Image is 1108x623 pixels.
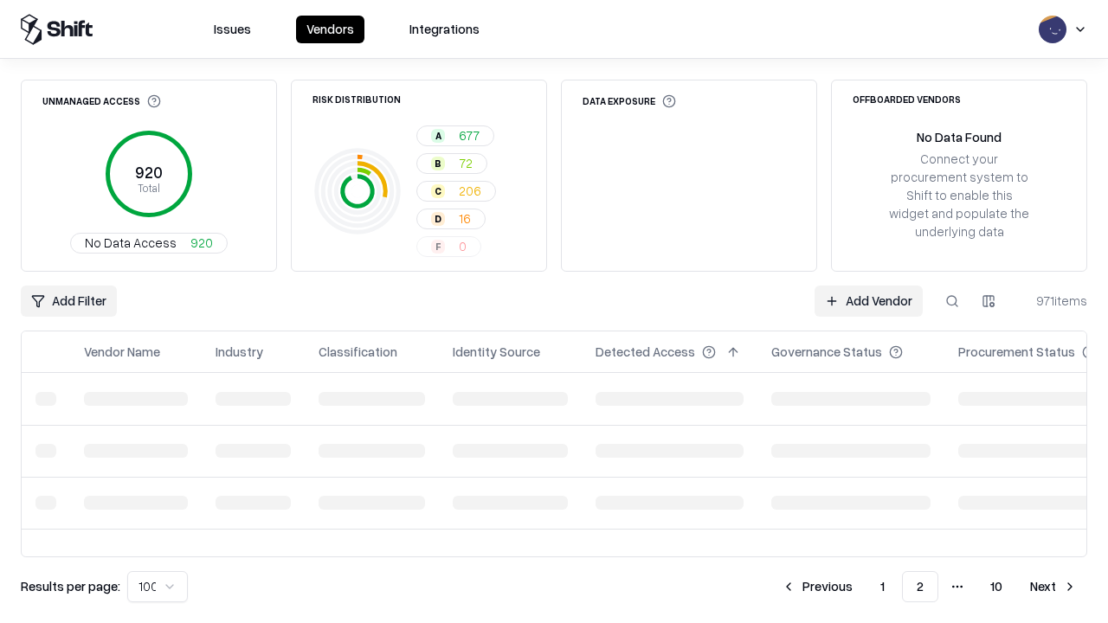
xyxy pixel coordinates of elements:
[853,94,961,104] div: Offboarded Vendors
[583,94,676,108] div: Data Exposure
[416,181,496,202] button: C206
[771,571,863,602] button: Previous
[70,233,228,254] button: No Data Access920
[190,234,213,252] span: 920
[431,157,445,170] div: B
[296,16,364,43] button: Vendors
[416,153,487,174] button: B72
[399,16,490,43] button: Integrations
[135,163,163,182] tspan: 920
[1018,292,1087,310] div: 971 items
[431,184,445,198] div: C
[431,129,445,143] div: A
[902,571,938,602] button: 2
[203,16,261,43] button: Issues
[866,571,899,602] button: 1
[1020,571,1087,602] button: Next
[138,181,160,195] tspan: Total
[459,126,480,145] span: 677
[85,234,177,252] span: No Data Access
[815,286,923,317] a: Add Vendor
[84,343,160,361] div: Vendor Name
[459,209,471,228] span: 16
[459,182,481,200] span: 206
[21,577,120,595] p: Results per page:
[887,150,1031,241] div: Connect your procurement system to Shift to enable this widget and populate the underlying data
[976,571,1016,602] button: 10
[453,343,540,361] div: Identity Source
[431,212,445,226] div: D
[596,343,695,361] div: Detected Access
[459,154,473,172] span: 72
[416,209,486,229] button: D16
[42,94,161,108] div: Unmanaged Access
[416,125,494,146] button: A677
[958,343,1075,361] div: Procurement Status
[319,343,397,361] div: Classification
[771,571,1087,602] nav: pagination
[771,343,882,361] div: Governance Status
[312,94,401,104] div: Risk Distribution
[21,286,117,317] button: Add Filter
[216,343,263,361] div: Industry
[917,128,1002,146] div: No Data Found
